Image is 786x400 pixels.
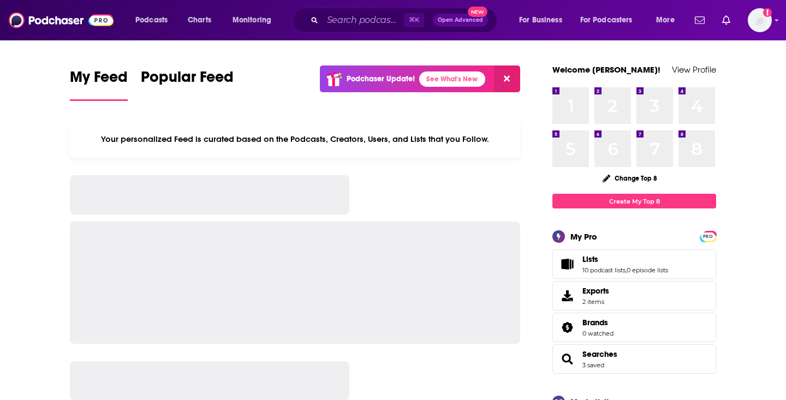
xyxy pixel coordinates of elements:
[552,249,716,279] span: Lists
[690,11,709,29] a: Show notifications dropdown
[582,286,609,296] span: Exports
[573,11,648,29] button: open menu
[748,8,772,32] img: User Profile
[141,68,234,93] span: Popular Feed
[570,231,597,242] div: My Pro
[701,232,714,241] span: PRO
[582,330,614,337] a: 0 watched
[70,68,128,101] a: My Feed
[556,320,578,335] a: Brands
[552,313,716,342] span: Brands
[347,74,415,83] p: Podchaser Update!
[582,318,608,327] span: Brands
[181,11,218,29] a: Charts
[701,232,714,240] a: PRO
[763,8,772,17] svg: Add a profile image
[582,318,614,327] a: Brands
[323,11,404,29] input: Search podcasts, credits, & more...
[70,68,128,93] span: My Feed
[552,194,716,208] a: Create My Top 8
[552,64,660,75] a: Welcome [PERSON_NAME]!
[582,361,604,369] a: 3 saved
[748,8,772,32] span: Logged in as JamesRod2024
[556,288,578,303] span: Exports
[552,344,716,374] span: Searches
[648,11,688,29] button: open menu
[626,266,627,274] span: ,
[580,13,633,28] span: For Podcasters
[582,266,626,274] a: 10 podcast lists
[303,8,508,33] div: Search podcasts, credits, & more...
[433,14,488,27] button: Open AdvancedNew
[511,11,576,29] button: open menu
[556,351,578,367] a: Searches
[419,71,485,87] a: See What's New
[188,13,211,28] span: Charts
[582,298,609,306] span: 2 items
[404,13,424,27] span: ⌘ K
[141,68,234,101] a: Popular Feed
[556,256,578,272] a: Lists
[718,11,735,29] a: Show notifications dropdown
[582,254,668,264] a: Lists
[519,13,562,28] span: For Business
[438,17,483,23] span: Open Advanced
[233,13,271,28] span: Monitoring
[627,266,668,274] a: 0 episode lists
[135,13,168,28] span: Podcasts
[225,11,285,29] button: open menu
[748,8,772,32] button: Show profile menu
[552,281,716,311] a: Exports
[596,171,664,185] button: Change Top 8
[656,13,675,28] span: More
[128,11,182,29] button: open menu
[672,64,716,75] a: View Profile
[70,121,520,158] div: Your personalized Feed is curated based on the Podcasts, Creators, Users, and Lists that you Follow.
[468,7,487,17] span: New
[9,10,114,31] img: Podchaser - Follow, Share and Rate Podcasts
[582,349,617,359] a: Searches
[582,254,598,264] span: Lists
